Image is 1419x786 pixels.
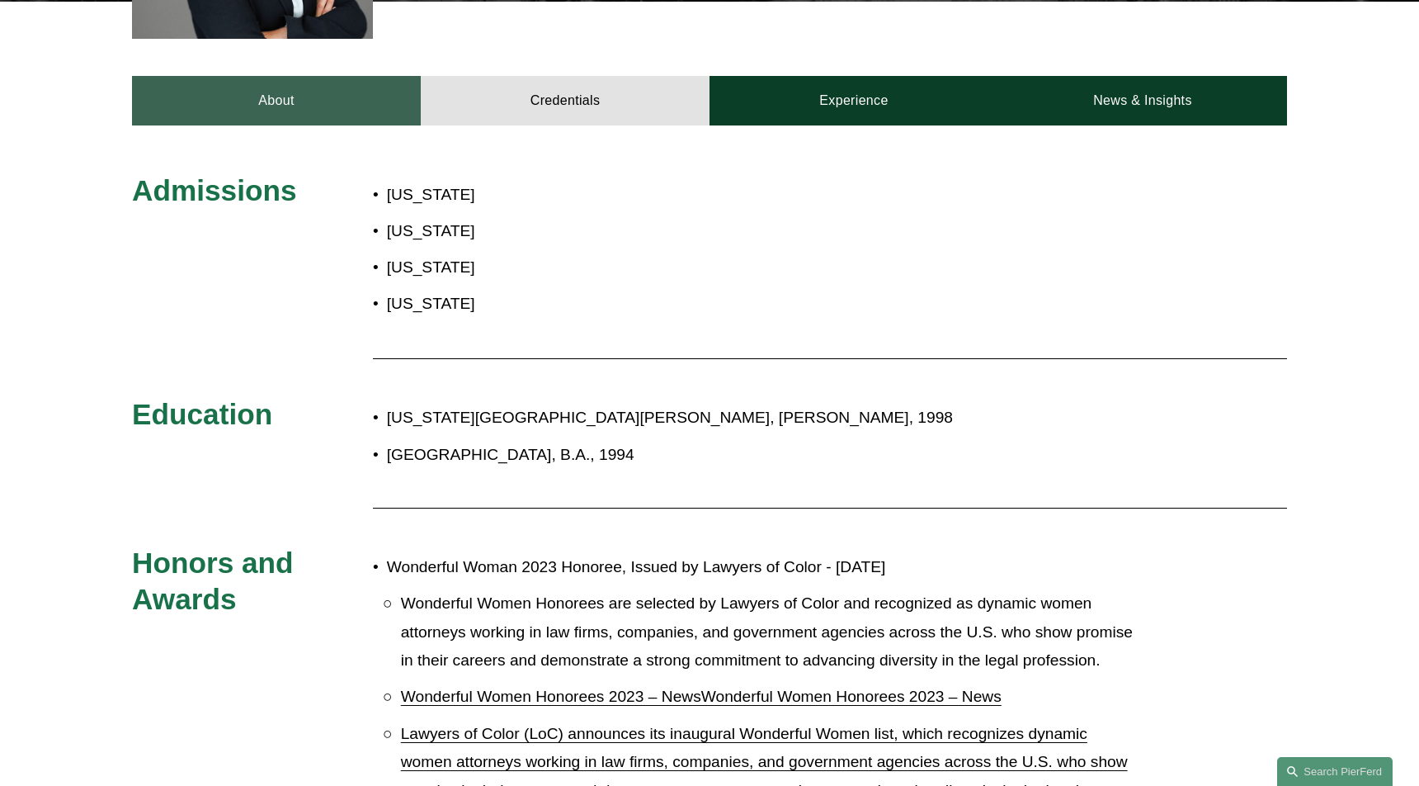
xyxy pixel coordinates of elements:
a: Experience [709,76,998,125]
span: Honors and Awards [132,547,300,615]
a: Credentials [421,76,709,125]
p: [US_STATE] [387,217,806,246]
p: [US_STATE] [387,181,806,210]
p: [US_STATE] [387,290,806,319]
p: [US_STATE] [387,253,806,282]
p: Wonderful Women Honorees are selected by Lawyers of Color and recognized as dynamic women attorne... [401,589,1143,675]
a: News & Insights [998,76,1287,125]
span: Education [132,398,272,430]
span: Admissions [132,174,296,206]
p: Wonderful Woman 2023 Honoree, Issued by Lawyers of Color - [DATE] [387,553,1143,582]
p: [GEOGRAPHIC_DATA], B.A., 1994 [387,441,1143,470]
a: Search this site [1277,757,1393,786]
p: [US_STATE][GEOGRAPHIC_DATA][PERSON_NAME], [PERSON_NAME], 1998 [387,404,1143,433]
a: Wonderful Women Honorees 2023 – NewsWonderful Women Honorees 2023 – News [401,688,1002,705]
a: About [132,76,421,125]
